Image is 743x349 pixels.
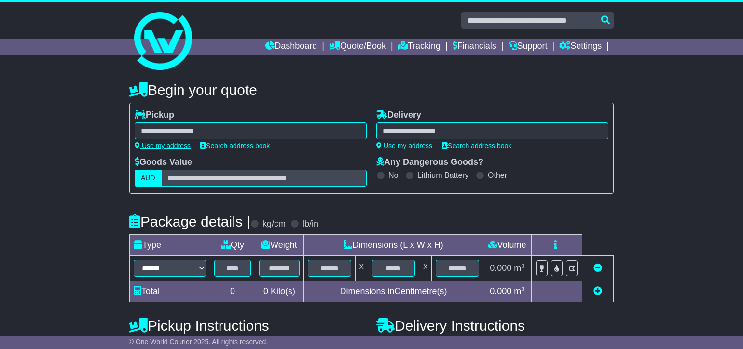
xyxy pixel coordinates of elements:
td: Type [130,235,210,256]
label: Pickup [135,110,174,121]
td: 0 [210,281,255,302]
span: © One World Courier 2025. All rights reserved. [129,338,268,346]
td: x [355,256,368,281]
a: Use my address [135,142,191,149]
span: m [514,286,525,296]
td: Kilo(s) [255,281,304,302]
label: Lithium Battery [417,171,469,180]
label: Goods Value [135,157,192,168]
h4: Begin your quote [129,82,614,98]
label: AUD [135,170,162,187]
a: Settings [559,39,602,55]
a: Use my address [376,142,432,149]
h4: Package details | [129,214,250,229]
td: Dimensions (L x W x H) [303,235,483,256]
td: Qty [210,235,255,256]
span: 0.000 [490,263,511,273]
a: Remove this item [593,263,602,273]
h4: Delivery Instructions [376,318,614,334]
a: Add new item [593,286,602,296]
label: Any Dangerous Goods? [376,157,483,168]
h4: Pickup Instructions [129,318,367,334]
span: 0 [263,286,268,296]
td: Total [130,281,210,302]
sup: 3 [521,285,525,293]
span: m [514,263,525,273]
label: No [388,171,398,180]
a: Search address book [200,142,270,149]
label: kg/cm [262,219,286,229]
sup: 3 [521,262,525,269]
td: x [419,256,432,281]
a: Support [509,39,548,55]
label: lb/in [303,219,318,229]
td: Dimensions in Centimetre(s) [303,281,483,302]
td: Weight [255,235,304,256]
a: Quote/Book [329,39,386,55]
label: Delivery [376,110,421,121]
td: Volume [483,235,531,256]
span: 0.000 [490,286,511,296]
a: Tracking [398,39,440,55]
label: Other [488,171,507,180]
a: Dashboard [265,39,317,55]
a: Financials [453,39,496,55]
a: Search address book [442,142,511,149]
